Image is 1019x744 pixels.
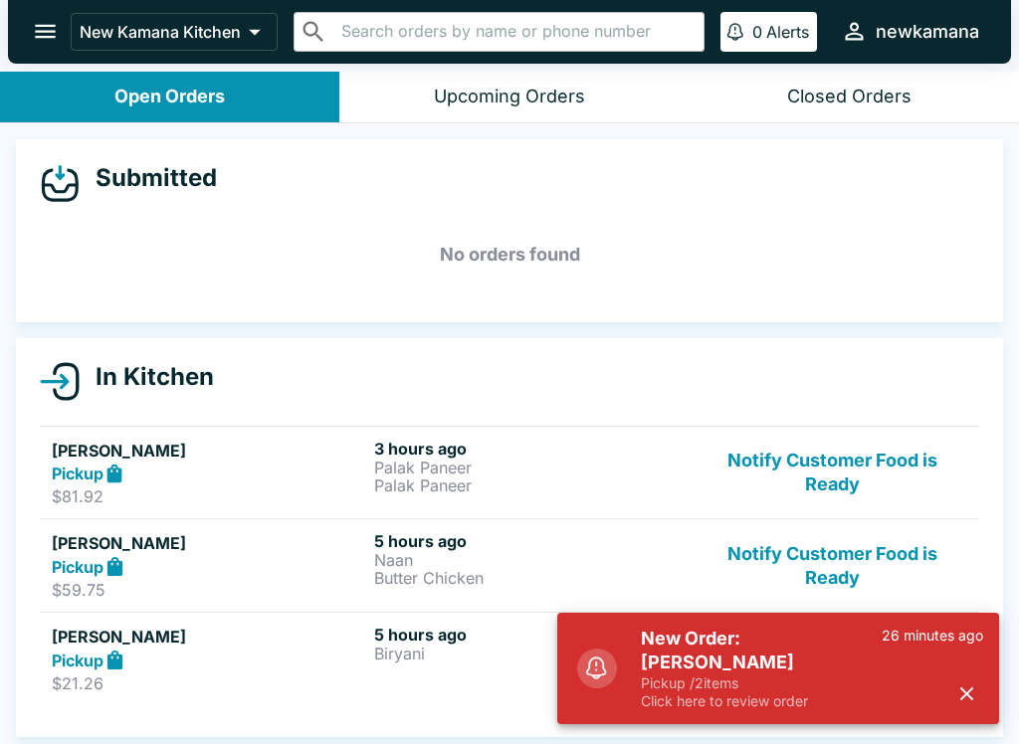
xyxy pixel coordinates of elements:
[374,551,689,569] p: Naan
[80,362,214,392] h4: In Kitchen
[52,580,366,600] p: $59.75
[641,692,882,710] p: Click here to review order
[374,625,689,645] h6: 5 hours ago
[40,219,979,290] h5: No orders found
[752,22,762,42] p: 0
[40,518,979,612] a: [PERSON_NAME]Pickup$59.755 hours agoNaanButter ChickenNotify Customer Food is Ready
[52,439,366,463] h5: [PERSON_NAME]
[374,531,689,551] h6: 5 hours ago
[71,13,278,51] button: New Kamana Kitchen
[40,612,979,705] a: [PERSON_NAME]Pickup$21.265 hours agoBiryaniNotify Customer Food is Ready
[374,476,689,494] p: Palak Paneer
[114,86,225,108] div: Open Orders
[40,426,979,519] a: [PERSON_NAME]Pickup$81.923 hours agoPalak PaneerPalak PaneerNotify Customer Food is Ready
[52,625,366,649] h5: [PERSON_NAME]
[52,486,366,506] p: $81.92
[335,18,696,46] input: Search orders by name or phone number
[52,673,366,693] p: $21.26
[876,20,979,44] div: newkamana
[374,459,689,476] p: Palak Paneer
[374,439,689,459] h6: 3 hours ago
[641,627,882,674] h5: New Order: [PERSON_NAME]
[52,557,103,577] strong: Pickup
[641,674,882,692] p: Pickup / 2 items
[766,22,809,42] p: Alerts
[80,22,241,42] p: New Kamana Kitchen
[52,464,103,483] strong: Pickup
[374,569,689,587] p: Butter Chicken
[698,439,967,507] button: Notify Customer Food is Ready
[882,627,983,645] p: 26 minutes ago
[698,531,967,600] button: Notify Customer Food is Ready
[52,531,366,555] h5: [PERSON_NAME]
[434,86,585,108] div: Upcoming Orders
[20,6,71,57] button: open drawer
[374,645,689,662] p: Biryani
[80,163,217,193] h4: Submitted
[52,651,103,670] strong: Pickup
[787,86,912,108] div: Closed Orders
[833,10,987,53] button: newkamana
